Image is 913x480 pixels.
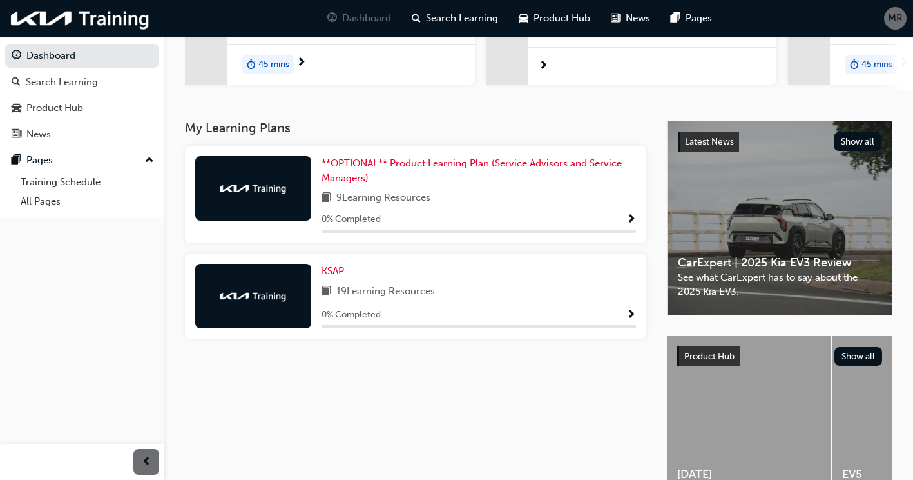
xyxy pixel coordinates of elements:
img: kia-training [218,290,289,303]
span: prev-icon [142,454,151,470]
a: KSAP [322,264,349,279]
a: Product Hub [5,96,159,120]
span: pages-icon [671,10,680,26]
span: Show Progress [626,310,636,321]
div: Search Learning [26,75,98,90]
h3: My Learning Plans [185,121,646,135]
button: Pages [5,148,159,172]
span: guage-icon [12,50,21,62]
span: 45 mins [258,57,289,72]
span: next-icon [539,61,548,72]
a: car-iconProduct Hub [508,5,601,32]
span: Latest News [685,136,734,147]
span: search-icon [12,77,21,88]
span: Product Hub [533,11,590,26]
button: MR [884,7,907,30]
span: news-icon [611,10,620,26]
span: 0 % Completed [322,212,381,227]
span: Product Hub [684,351,735,362]
a: news-iconNews [601,5,660,32]
a: Product HubShow all [677,346,882,367]
a: **OPTIONAL** Product Learning Plan (Service Advisors and Service Managers) [322,156,636,185]
span: search-icon [412,10,421,26]
a: pages-iconPages [660,5,722,32]
span: MR [888,11,903,26]
img: kia-training [6,5,155,32]
span: 45 mins [861,57,892,72]
button: Show all [834,132,882,151]
span: pages-icon [12,155,21,166]
span: **OPTIONAL** Product Learning Plan (Service Advisors and Service Managers) [322,157,622,184]
button: Show Progress [626,307,636,323]
a: Search Learning [5,70,159,94]
span: car-icon [12,103,21,114]
span: up-icon [145,152,154,169]
span: Show Progress [626,214,636,226]
span: book-icon [322,284,331,300]
button: DashboardSearch LearningProduct HubNews [5,41,159,148]
span: Dashboard [342,11,391,26]
span: See what CarExpert has to say about the 2025 Kia EV3. [678,270,881,299]
button: Show all [834,347,883,366]
span: next-icon [899,57,909,69]
span: news-icon [12,129,21,141]
div: Product Hub [26,101,83,115]
span: News [626,11,650,26]
img: kia-training [218,182,289,195]
span: KSAP [322,265,344,277]
span: duration-icon [247,56,256,73]
span: car-icon [519,10,528,26]
span: next-icon [296,57,306,69]
div: Pages [26,153,53,168]
a: News [5,123,159,146]
a: Latest NewsShow allCarExpert | 2025 Kia EV3 ReviewSee what CarExpert has to say about the 2025 Ki... [667,121,892,315]
span: 9 Learning Resources [336,190,430,206]
span: 19 Learning Resources [336,284,435,300]
button: Show Progress [626,212,636,228]
a: Latest NewsShow all [678,132,881,152]
span: CarExpert | 2025 Kia EV3 Review [678,255,881,270]
a: All Pages [15,192,159,212]
a: search-iconSearch Learning [401,5,508,32]
span: 0 % Completed [322,308,381,323]
a: Dashboard [5,44,159,68]
a: Training Schedule [15,172,159,192]
span: Pages [686,11,712,26]
span: Search Learning [426,11,498,26]
div: News [26,127,51,142]
a: guage-iconDashboard [317,5,401,32]
span: duration-icon [850,56,859,73]
span: guage-icon [327,10,337,26]
span: book-icon [322,190,331,206]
